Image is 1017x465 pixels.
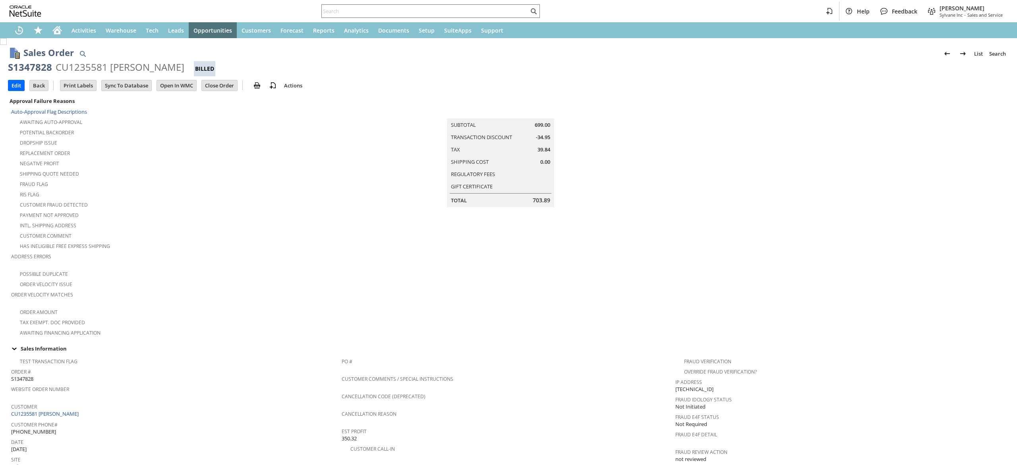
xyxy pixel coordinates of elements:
a: Home [48,22,67,38]
a: Payment not approved [20,212,79,219]
a: Negative Profit [20,160,59,167]
a: Actions [281,82,305,89]
span: Sylvane Inc [940,12,963,18]
span: - [964,12,966,18]
span: Documents [378,27,409,34]
a: Opportunities [189,22,237,38]
a: Setup [414,22,439,38]
a: List [971,47,986,60]
a: Site [11,456,21,463]
span: Tech [146,27,159,34]
div: Shortcuts [29,22,48,38]
div: Approval Failure Reasons [8,96,338,106]
div: CU1235581 [PERSON_NAME] [56,61,184,74]
a: Customer Phone# [11,421,58,428]
span: Help [857,8,870,15]
span: Forecast [280,27,304,34]
span: 0.00 [540,158,550,166]
a: PO # [342,358,352,365]
div: Sales Information [8,343,1006,354]
span: -34.95 [536,134,550,141]
a: Forecast [276,22,308,38]
a: Potential Backorder [20,129,74,136]
h1: Sales Order [23,46,74,59]
a: Intl. Shipping Address [20,222,76,229]
a: Fraud E4F Detail [675,431,717,438]
svg: Search [529,6,538,16]
span: S1347828 [11,375,33,383]
a: Gift Certificate [451,183,493,190]
span: 39.84 [538,146,550,153]
a: Fraud Idology Status [675,396,732,403]
a: Warehouse [101,22,141,38]
a: Analytics [339,22,373,38]
a: IP Address [675,379,702,386]
span: 350.32 [342,435,357,442]
a: Website Order Number [11,386,69,393]
a: Support [476,22,508,38]
a: Activities [67,22,101,38]
svg: Shortcuts [33,25,43,35]
a: Fraud Flag [20,181,48,188]
a: Shipping Cost [451,158,489,165]
img: print.svg [252,81,262,90]
a: Customer Fraud Detected [20,201,88,208]
a: Awaiting Auto-Approval [20,119,82,126]
input: Open In WMC [157,80,196,91]
a: Tax [451,146,460,153]
a: Fraud E4F Status [675,414,719,420]
a: Awaiting Financing Application [20,329,101,336]
span: Opportunities [193,27,232,34]
a: Fraud Verification [684,358,731,365]
span: Leads [168,27,184,34]
a: Customer Comment [20,232,72,239]
span: Reports [313,27,334,34]
a: RIS flag [20,191,39,198]
a: Reports [308,22,339,38]
input: Back [30,80,48,91]
a: Auto-Approval Flag Descriptions [11,108,87,115]
a: Total [451,197,467,204]
span: Activities [72,27,96,34]
img: add-record.svg [268,81,278,90]
a: Leads [163,22,189,38]
div: S1347828 [8,61,52,74]
td: Sales Information [8,343,1009,354]
input: Print Labels [60,80,96,91]
span: [TECHNICAL_ID] [675,386,713,393]
a: Subtotal [451,121,476,128]
span: Support [481,27,503,34]
a: Dropship Issue [20,139,57,146]
a: Order Amount [20,309,58,316]
a: Search [986,47,1009,60]
img: Next [958,49,968,58]
svg: Home [52,25,62,35]
a: Customer [11,403,37,410]
input: Close Order [202,80,237,91]
a: Override Fraud Verification? [684,368,757,375]
input: Sync To Database [102,80,151,91]
img: Quick Find [78,49,87,58]
span: [PERSON_NAME] [940,4,1003,12]
a: Est Profit [342,428,367,435]
div: Billed [194,61,215,76]
span: Setup [419,27,435,34]
a: Date [11,439,23,446]
a: Cancellation Code (deprecated) [342,393,425,400]
a: Possible Duplicate [20,271,68,277]
a: Customers [237,22,276,38]
a: Recent Records [10,22,29,38]
a: Order Velocity Issue [20,281,72,288]
span: Not Initiated [675,403,706,411]
span: Warehouse [106,27,136,34]
a: Order # [11,368,31,375]
a: Order Velocity Matches [11,291,73,298]
span: [PHONE_NUMBER] [11,428,56,436]
svg: logo [10,6,41,17]
a: Test Transaction Flag [20,358,77,365]
a: Replacement Order [20,150,70,157]
span: Sales and Service [967,12,1003,18]
span: Not Required [675,420,707,428]
a: Tech [141,22,163,38]
a: Documents [373,22,414,38]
